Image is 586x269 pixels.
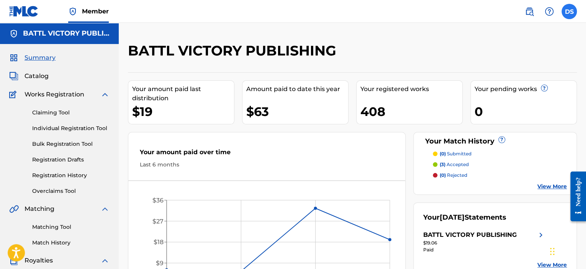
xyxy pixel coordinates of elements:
[132,85,234,103] div: Your amount paid last distribution
[550,240,555,263] div: Ziehen
[246,85,348,94] div: Amount paid to date this year
[140,161,394,169] div: Last 6 months
[545,7,554,16] img: help
[475,103,576,120] div: 0
[32,239,110,247] a: Match History
[423,230,517,240] div: BATTL VICTORY PUBLISHING
[433,172,567,179] a: (0) rejected
[154,238,164,246] tspan: $18
[565,166,586,227] iframe: Resource Center
[9,204,19,214] img: Matching
[440,161,445,167] span: (3)
[537,183,567,191] a: View More
[522,4,537,19] a: Public Search
[82,7,109,16] span: Member
[440,213,465,222] span: [DATE]
[9,90,19,99] img: Works Registration
[536,230,545,240] img: right chevron icon
[548,232,586,269] iframe: Chat Widget
[32,171,110,179] a: Registration History
[100,204,110,214] img: expand
[541,85,547,91] span: ?
[548,232,586,269] div: Chat-Widget
[9,53,56,62] a: SummarySummary
[433,150,567,157] a: (0) submitted
[423,212,506,223] div: Your Statements
[128,42,340,59] h2: BATTL VICTORY PUBLISHING
[68,7,77,16] img: Top Rightsholder
[440,151,446,157] span: (0)
[152,197,164,204] tspan: $36
[152,217,164,225] tspan: $27
[32,187,110,195] a: Overclaims Tool
[9,29,18,38] img: Accounts
[440,172,446,178] span: (0)
[32,109,110,117] a: Claiming Tool
[9,6,39,17] img: MLC Logo
[542,4,557,19] div: Help
[423,246,545,253] div: Paid
[9,256,18,265] img: Royalties
[32,156,110,164] a: Registration Drafts
[423,240,545,246] div: $19.06
[561,4,577,19] div: User Menu
[423,136,567,147] div: Your Match History
[100,90,110,99] img: expand
[25,72,49,81] span: Catalog
[475,85,576,94] div: Your pending works
[25,204,54,214] span: Matching
[440,161,469,168] p: accepted
[9,72,49,81] a: CatalogCatalog
[32,223,110,231] a: Matching Tool
[440,150,471,157] p: submitted
[499,137,505,143] span: ?
[360,103,462,120] div: 408
[433,161,567,168] a: (3) accepted
[100,256,110,265] img: expand
[32,140,110,148] a: Bulk Registration Tool
[9,53,18,62] img: Summary
[440,172,467,179] p: rejected
[156,259,164,267] tspan: $9
[9,72,18,81] img: Catalog
[25,256,53,265] span: Royalties
[25,90,84,99] span: Works Registration
[23,29,110,38] h5: BATTL VICTORY PUBLISHING
[360,85,462,94] div: Your registered works
[140,148,394,161] div: Your amount paid over time
[246,103,348,120] div: $63
[32,124,110,132] a: Individual Registration Tool
[132,103,234,120] div: $19
[423,230,545,253] a: BATTL VICTORY PUBLISHINGright chevron icon$19.06Paid
[537,261,567,269] a: View More
[25,53,56,62] span: Summary
[525,7,534,16] img: search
